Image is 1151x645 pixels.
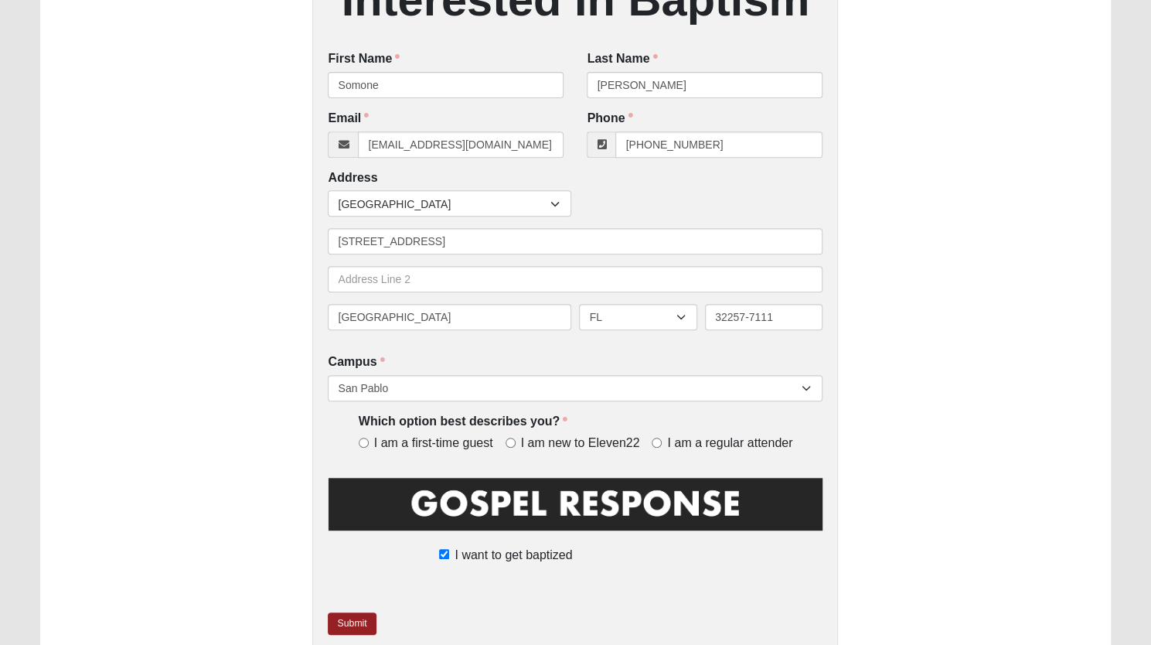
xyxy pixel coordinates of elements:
[359,413,567,431] label: Which option best describes you?
[587,110,632,128] label: Phone
[587,50,657,68] label: Last Name
[359,438,369,448] input: I am a first-time guest
[705,304,823,330] input: Zip
[328,613,376,635] a: Submit
[328,110,369,128] label: Email
[328,169,377,187] label: Address
[374,435,493,452] span: I am a first-time guest
[521,435,640,452] span: I am new to Eleven22
[338,191,550,217] span: [GEOGRAPHIC_DATA]
[328,304,571,330] input: City
[328,50,400,68] label: First Name
[506,438,516,448] input: I am new to Eleven22
[328,475,822,544] img: GospelResponseBLK.png
[652,438,662,448] input: I am a regular attender
[439,549,449,559] input: I want to get baptized
[328,353,384,371] label: Campus
[328,228,822,254] input: Address Line 1
[328,266,822,292] input: Address Line 2
[455,546,572,565] span: I want to get baptized
[667,435,792,452] span: I am a regular attender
